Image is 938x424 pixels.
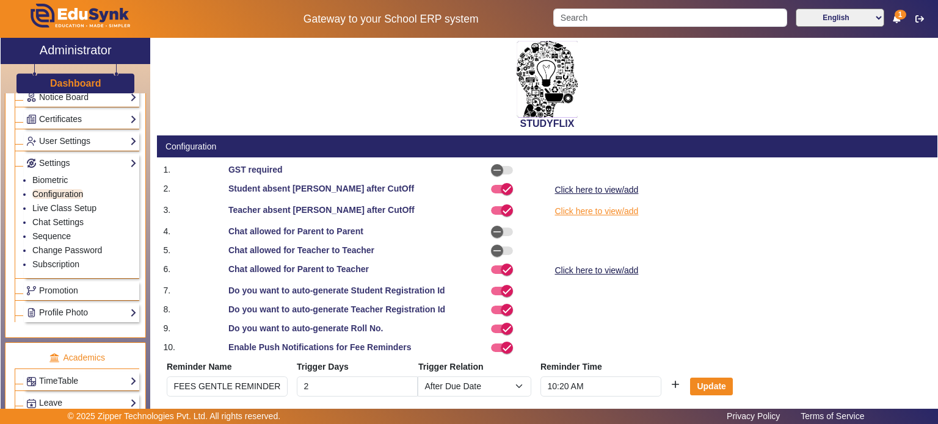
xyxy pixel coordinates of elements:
[553,263,639,278] a: Click here to view/add
[157,341,222,354] div: 10.
[517,41,578,118] img: 2da83ddf-6089-4dce-a9e2-416746467bdd
[895,10,906,20] span: 1
[222,244,482,257] div: Chat allowed for Teacher to Teacher
[222,204,482,219] div: Teacher absent [PERSON_NAME] after CutOff
[157,225,222,238] div: 4.
[669,378,682,390] mat-icon: add
[553,9,787,27] input: Search
[27,286,36,295] img: Branchoperations.png
[297,376,418,397] input: Enter Days
[40,43,112,57] h2: Administrator
[32,217,84,227] a: Chat Settings
[26,284,137,298] a: Promotion
[1,38,150,64] a: Administrator
[166,360,296,374] th: Reminder Name
[32,231,71,241] a: Sequence
[32,175,68,185] a: Biometric
[167,376,288,397] input: Enter Reminder Name
[540,376,661,397] input: Set Reminder Time
[157,322,222,335] div: 9.
[222,163,482,176] div: GST required
[157,303,222,316] div: 8.
[165,140,216,153] div: Configuration
[241,13,540,26] h5: Gateway to your School ERP system
[32,203,96,213] a: Live Class Setup
[532,360,662,374] th: Reminder Time
[296,360,418,374] th: Trigger Days
[15,351,139,364] p: Academics
[690,378,733,396] button: Update
[68,410,281,423] p: © 2025 Zipper Technologies Pvt. Ltd. All rights reserved.
[157,163,222,176] div: 1.
[222,341,482,354] div: Enable Push Notifications for Fee Reminders
[418,360,532,374] th: Trigger Relation
[32,189,83,199] a: Configuration
[32,259,79,269] a: Subscription
[222,284,482,297] div: Do you want to auto-generate Student Registration Id
[222,303,482,316] div: Do you want to auto-generate Teacher Registration Id
[222,225,482,238] div: Chat allowed for Parent to Parent
[157,182,222,198] div: 2.
[157,118,937,129] h2: STUDYFLIX
[39,286,78,295] span: Promotion
[49,77,102,90] a: Dashboard
[222,182,482,198] div: Student absent [PERSON_NAME] after CutOff
[157,244,222,257] div: 5.
[794,408,870,424] a: Terms of Service
[157,284,222,297] div: 7.
[222,263,482,278] div: Chat allowed for Parent to Teacher
[553,204,639,219] a: Click here to view/add
[157,204,222,219] div: 3.
[32,245,102,255] a: Change Password
[721,408,786,424] a: Privacy Policy
[222,322,482,335] div: Do you want to auto-generate Roll No.
[157,263,222,278] div: 6.
[49,353,60,364] img: academic.png
[553,182,639,198] a: Click here to view/add
[50,77,101,89] h3: Dashboard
